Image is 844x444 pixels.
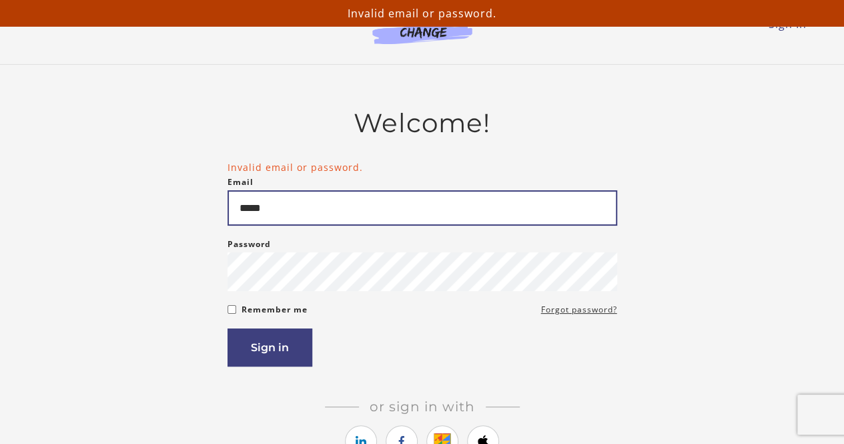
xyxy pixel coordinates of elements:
[228,160,617,174] li: Invalid email or password.
[242,302,308,318] label: Remember me
[5,5,839,21] p: Invalid email or password.
[228,174,254,190] label: Email
[358,13,486,44] img: Agents of Change Logo
[359,399,486,415] span: Or sign in with
[228,107,617,139] h2: Welcome!
[228,236,271,252] label: Password
[541,302,617,318] a: Forgot password?
[228,328,312,367] button: Sign in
